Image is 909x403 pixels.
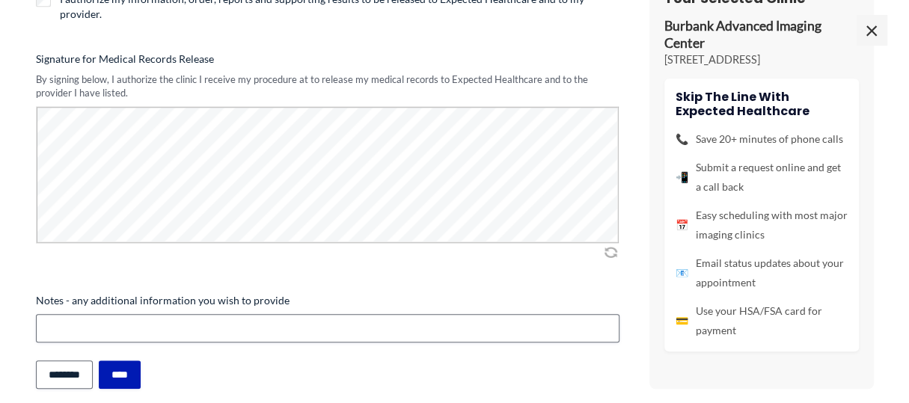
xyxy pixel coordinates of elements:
span: × [857,15,887,45]
span: 📞 [676,129,688,149]
li: Email status updates about your appointment [676,253,848,292]
li: Save 20+ minutes of phone calls [676,129,848,149]
h4: Skip the line with Expected Healthcare [676,90,848,118]
li: Submit a request online and get a call back [676,158,848,197]
span: 📲 [676,167,688,187]
li: Use your HSA/FSA card for payment [676,301,848,340]
span: 📧 [676,263,688,283]
span: 📅 [676,215,688,235]
span: 💳 [676,311,688,330]
p: [STREET_ADDRESS] [664,52,859,67]
img: Clear Signature [602,244,619,259]
div: By signing below, I authorize the clinic I receive my procedure at to release my medical records ... [36,73,619,100]
p: Burbank Advanced Imaging Center [664,18,859,52]
li: Easy scheduling with most major imaging clinics [676,206,848,244]
label: Signature for Medical Records Release [36,52,619,67]
label: Notes - any additional information you wish to provide [36,293,619,308]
